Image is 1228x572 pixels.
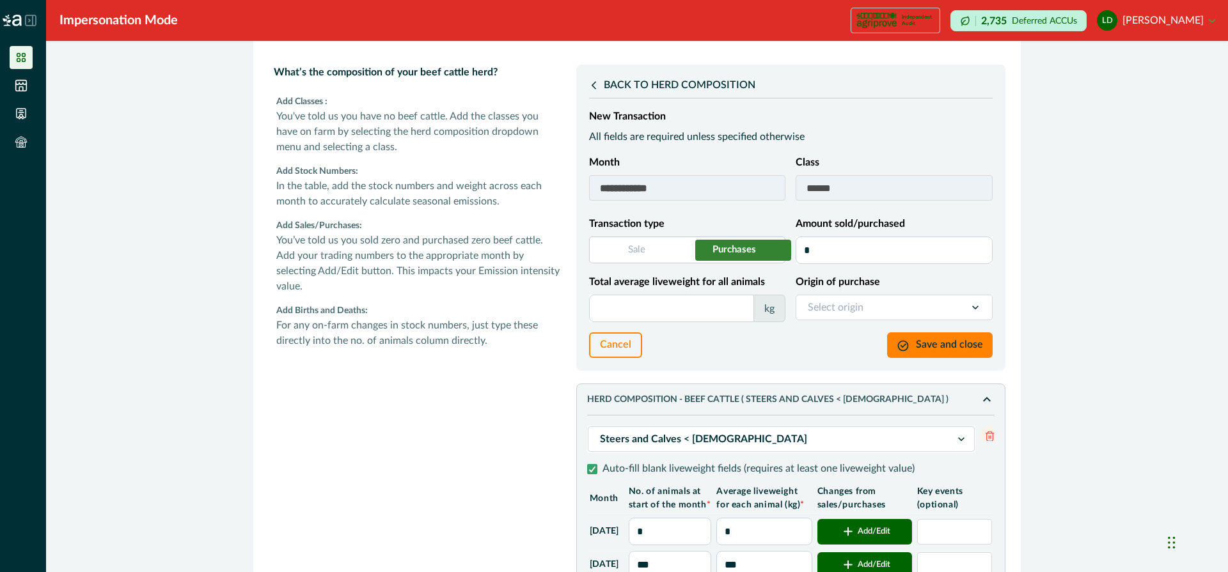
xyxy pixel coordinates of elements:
[269,59,566,85] p: What’s the composition of your beef cattle herd?
[590,492,624,506] p: Month
[753,295,785,322] div: kg
[887,332,993,358] button: Save and close
[276,233,561,294] p: You’ve told us you sold zero and purchased zero beef cattle. Add your trading numbers to the appr...
[796,274,985,290] label: Origin of purchase
[716,485,812,512] p: Average liveweight for each animal (kg)
[1164,511,1228,572] iframe: Chat Widget
[604,77,755,93] p: BACK TO HERD COMPOSITION
[589,216,778,231] label: Transaction type
[276,165,561,178] p: Add Stock Numbers:
[589,332,642,358] button: Cancel
[902,14,934,27] p: Independent Audit
[817,519,912,545] button: Add/Edit
[587,394,979,405] p: HERD COMPOSITION - Beef cattle ( Steers and Calves < [DEMOGRAPHIC_DATA] )
[589,274,778,290] label: Total average liveweight for all animals
[589,155,778,170] label: Month
[276,95,561,109] p: Add Classes :
[796,155,985,170] label: Class
[59,11,178,30] div: Impersonation Mode
[276,109,561,155] p: You've told us you have no beef cattle. Add the classes you have on farm by selecting the herd co...
[629,485,712,512] p: No. of animals at start of the month
[276,304,561,318] p: Add Births and Deaths:
[817,485,912,512] p: Changes from sales/purchases
[981,16,1007,26] p: 2,735
[602,463,915,475] p: Auto-fill blank liveweight fields (requires at least one liveweight value)
[917,485,992,512] p: Key events (optional)
[3,15,22,26] img: Logo
[1097,5,1215,36] button: leonie doran[PERSON_NAME]
[589,109,985,124] label: New Transaction
[276,178,561,209] p: In the table, add the stock numbers and weight across each month to accurately calculate seasonal...
[590,558,618,571] p: [DATE]
[1168,523,1176,562] div: Drag
[276,219,561,233] p: Add Sales/Purchases:
[587,392,995,407] button: HERD COMPOSITION - Beef cattle ( Steers and Calves < [DEMOGRAPHIC_DATA] )
[796,216,985,231] label: Amount sold/purchased
[1012,16,1077,26] p: Deferred ACCUs
[856,10,897,31] img: certification logo
[276,318,561,348] p: For any on-farm changes in stock numbers, just type these directly into the no. of animals column...
[590,525,618,538] p: [DATE]
[589,129,993,144] p: All fields are required unless specified otherwise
